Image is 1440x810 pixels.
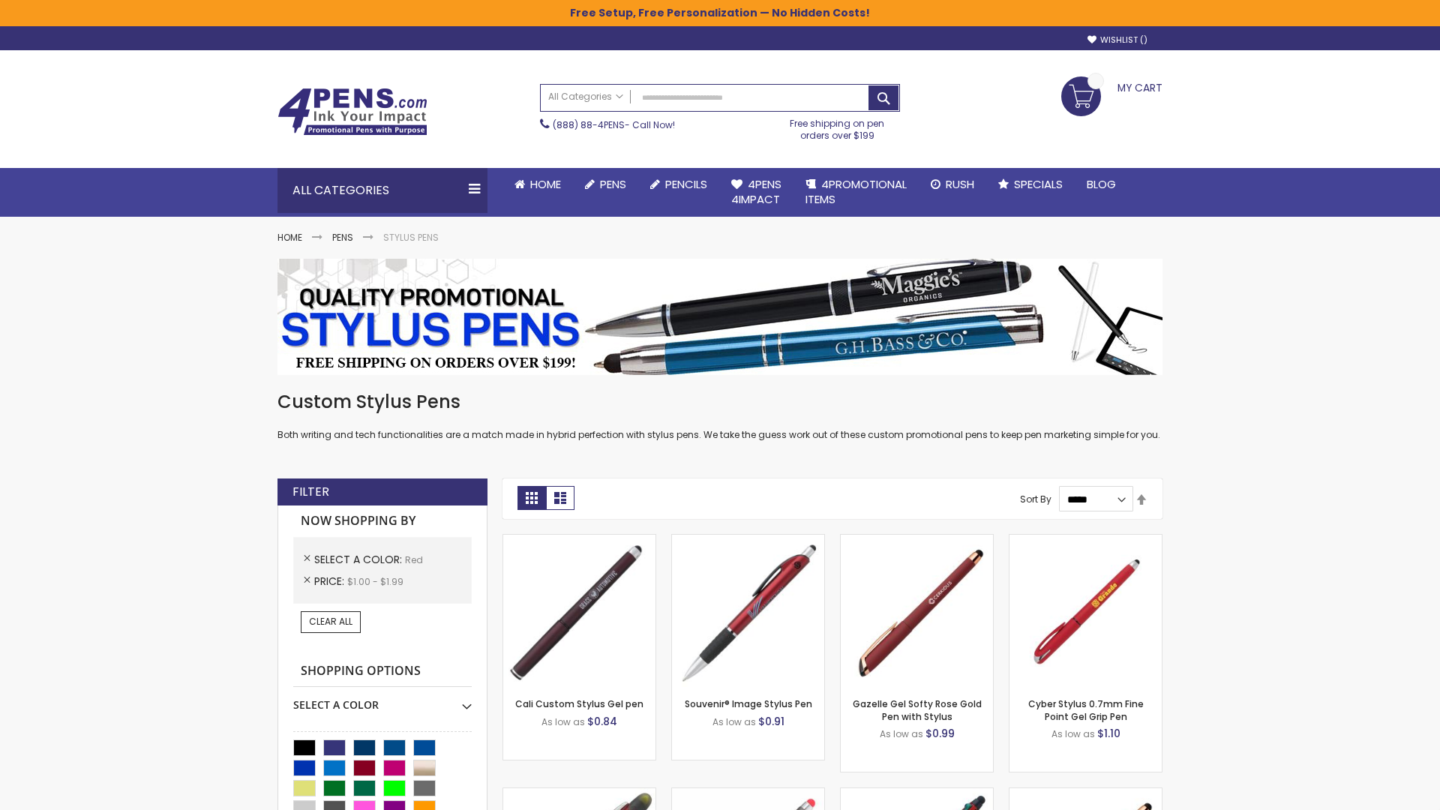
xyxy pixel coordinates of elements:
a: All Categories [541,85,631,109]
span: Select A Color [314,552,405,567]
a: Islander Softy Gel with Stylus - ColorJet Imprint-Red [672,787,824,800]
span: $0.99 [925,726,955,741]
a: Souvenir® Image Stylus Pen-Red [672,534,824,547]
a: Cyber Stylus 0.7mm Fine Point Gel Grip Pen [1028,697,1144,722]
a: Home [502,168,573,201]
label: Sort By [1020,493,1051,505]
span: - Call Now! [553,118,675,131]
a: Rush [919,168,986,201]
a: Blog [1075,168,1128,201]
img: Stylus Pens [277,259,1162,375]
div: All Categories [277,168,487,213]
a: Home [277,231,302,244]
span: All Categories [548,91,623,103]
span: Pens [600,176,626,192]
img: Souvenir® Image Stylus Pen-Red [672,535,824,687]
a: Wishlist [1087,34,1147,46]
a: Clear All [301,611,361,632]
span: Rush [946,176,974,192]
a: Gazelle Gel Softy Rose Gold Pen with Stylus [853,697,982,722]
strong: Filter [292,484,329,500]
div: Select A Color [293,687,472,712]
span: $1.00 - $1.99 [347,575,403,588]
a: (888) 88-4PENS [553,118,625,131]
img: Gazelle Gel Softy Rose Gold Pen with Stylus-Red [841,535,993,687]
div: Free shipping on pen orders over $199 [775,112,901,142]
a: Specials [986,168,1075,201]
span: Red [405,553,423,566]
strong: Shopping Options [293,655,472,688]
span: As low as [541,715,585,728]
span: Pencils [665,176,707,192]
span: As low as [880,727,923,740]
span: 4Pens 4impact [731,176,781,207]
a: 4Pens4impact [719,168,793,217]
strong: Now Shopping by [293,505,472,537]
a: Orbitor 4 Color Assorted Ink Metallic Stylus Pens-Red [841,787,993,800]
span: 4PROMOTIONAL ITEMS [805,176,907,207]
strong: Stylus Pens [383,231,439,244]
img: 4Pens Custom Pens and Promotional Products [277,88,427,136]
span: Price [314,574,347,589]
a: 4PROMOTIONALITEMS [793,168,919,217]
a: Souvenir® Image Stylus Pen [685,697,812,710]
a: Gazelle Gel Softy Rose Gold Pen with Stylus - ColorJet-Red [1009,787,1162,800]
span: As low as [1051,727,1095,740]
h1: Custom Stylus Pens [277,390,1162,414]
span: Home [530,176,561,192]
span: $1.10 [1097,726,1120,741]
img: Cyber Stylus 0.7mm Fine Point Gel Grip Pen-Red [1009,535,1162,687]
a: Cyber Stylus 0.7mm Fine Point Gel Grip Pen-Red [1009,534,1162,547]
div: Both writing and tech functionalities are a match made in hybrid perfection with stylus pens. We ... [277,390,1162,442]
a: Pencils [638,168,719,201]
span: $0.91 [758,714,784,729]
span: $0.84 [587,714,617,729]
a: Souvenir® Jalan Highlighter Stylus Pen Combo-Red [503,787,655,800]
strong: Grid [517,486,546,510]
span: Blog [1087,176,1116,192]
a: Pens [332,231,353,244]
img: Cali Custom Stylus Gel pen-Red [503,535,655,687]
a: Cali Custom Stylus Gel pen-Red [503,534,655,547]
a: Cali Custom Stylus Gel pen [515,697,643,710]
span: Specials [1014,176,1063,192]
span: As low as [712,715,756,728]
span: Clear All [309,615,352,628]
a: Pens [573,168,638,201]
a: Gazelle Gel Softy Rose Gold Pen with Stylus-Red [841,534,993,547]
